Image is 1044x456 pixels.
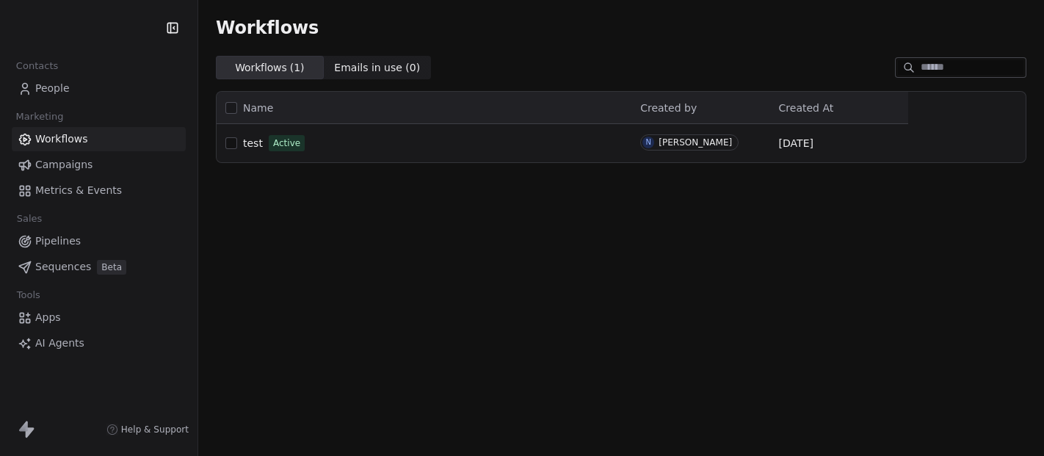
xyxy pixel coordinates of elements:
a: Apps [12,305,186,330]
a: SequencesBeta [12,255,186,279]
a: Pipelines [12,229,186,253]
span: Sales [10,208,48,230]
span: Help & Support [121,424,189,435]
span: Beta [97,260,126,275]
a: Metrics & Events [12,178,186,203]
div: [PERSON_NAME] [659,137,732,148]
span: Metrics & Events [35,183,122,198]
span: AI Agents [35,336,84,351]
span: Apps [35,310,61,325]
a: Help & Support [106,424,189,435]
span: Campaigns [35,157,93,173]
span: Tools [10,284,46,306]
span: [DATE] [779,136,813,151]
span: Pipelines [35,234,81,249]
a: People [12,76,186,101]
span: Contacts [10,55,65,77]
span: Marketing [10,106,70,128]
span: Emails in use ( 0 ) [334,60,420,76]
a: test [243,136,263,151]
span: Workflows [216,18,319,38]
span: Workflows [35,131,88,147]
span: test [243,137,263,149]
span: Created by [640,102,697,114]
span: Name [243,101,273,116]
span: Created At [779,102,834,114]
span: Active [273,137,300,150]
a: AI Agents [12,331,186,355]
span: People [35,81,70,96]
a: Workflows [12,127,186,151]
a: Campaigns [12,153,186,177]
div: N [645,137,651,148]
span: Sequences [35,259,91,275]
